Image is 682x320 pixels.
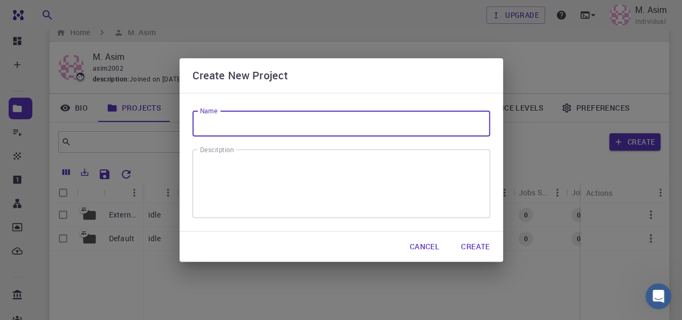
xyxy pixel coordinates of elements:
label: Name [200,106,217,115]
label: Description [200,145,234,154]
span: Support [22,8,60,17]
button: Create [452,236,498,257]
h6: Create New Project [192,67,288,84]
iframe: Intercom live chat [645,283,671,309]
button: Cancel [401,236,448,257]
